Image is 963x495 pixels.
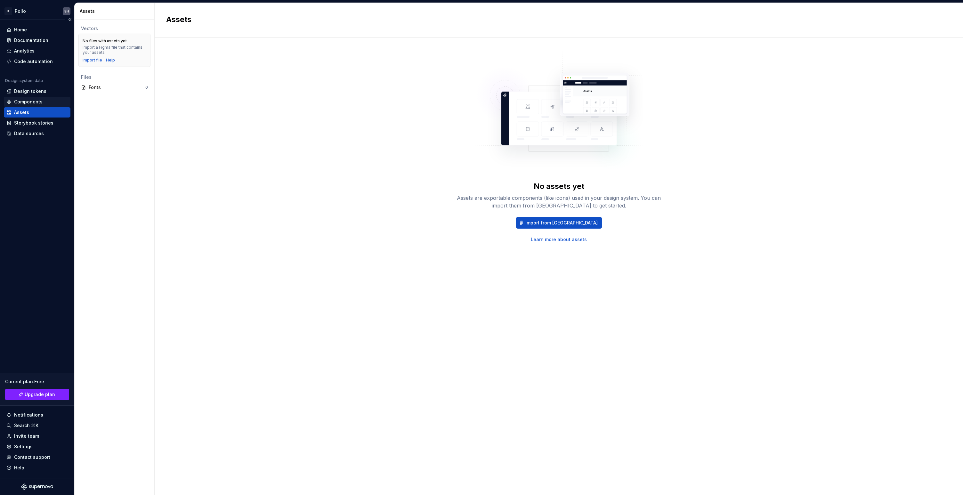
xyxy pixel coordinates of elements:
div: Documentation [14,37,48,44]
div: Import a Figma file that contains your assets. [83,45,146,55]
a: Design tokens [4,86,70,96]
button: Help [4,463,70,473]
a: Help [106,58,115,63]
div: No files with assets yet [83,38,127,44]
button: Search ⌘K [4,420,70,431]
div: Notifications [14,412,43,418]
a: Home [4,25,70,35]
svg: Supernova Logo [21,483,53,490]
div: Contact support [14,454,50,460]
div: Assets are exportable components (like icons) used in your design system. You can import them fro... [457,194,661,209]
a: Data sources [4,128,70,139]
button: Collapse sidebar [65,15,74,24]
span: Upgrade plan [25,391,55,398]
div: Data sources [14,130,44,137]
div: Current plan : Free [5,378,69,385]
div: Vectors [81,25,148,32]
div: Home [14,27,27,33]
div: Storybook stories [14,120,53,126]
div: Assets [14,109,29,116]
a: Settings [4,442,70,452]
div: Files [81,74,148,80]
div: 0 [145,85,148,90]
button: Notifications [4,410,70,420]
a: Components [4,97,70,107]
div: Analytics [14,48,35,54]
div: Fonts [89,84,145,91]
a: Analytics [4,46,70,56]
a: Learn more about assets [531,236,587,243]
div: Components [14,99,43,105]
a: Code automation [4,56,70,67]
a: Invite team [4,431,70,441]
div: Search ⌘K [14,422,38,429]
div: SH [64,9,69,14]
span: Import from [GEOGRAPHIC_DATA] [525,220,598,226]
a: Fonts0 [78,82,150,93]
div: No assets yet [534,181,584,191]
div: Code automation [14,58,53,65]
a: Assets [4,107,70,118]
button: Contact support [4,452,70,462]
div: Settings [14,443,33,450]
div: K [4,7,12,15]
div: Design system data [5,78,43,83]
button: Import from [GEOGRAPHIC_DATA] [516,217,602,229]
button: KPolloSH [1,4,73,18]
a: Storybook stories [4,118,70,128]
h2: Assets [166,14,944,25]
a: Upgrade plan [5,389,69,400]
div: Assets [80,8,152,14]
div: Design tokens [14,88,46,94]
button: Import file [83,58,102,63]
a: Documentation [4,35,70,45]
div: Pollo [15,8,26,14]
div: Invite team [14,433,39,439]
div: Help [14,465,24,471]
